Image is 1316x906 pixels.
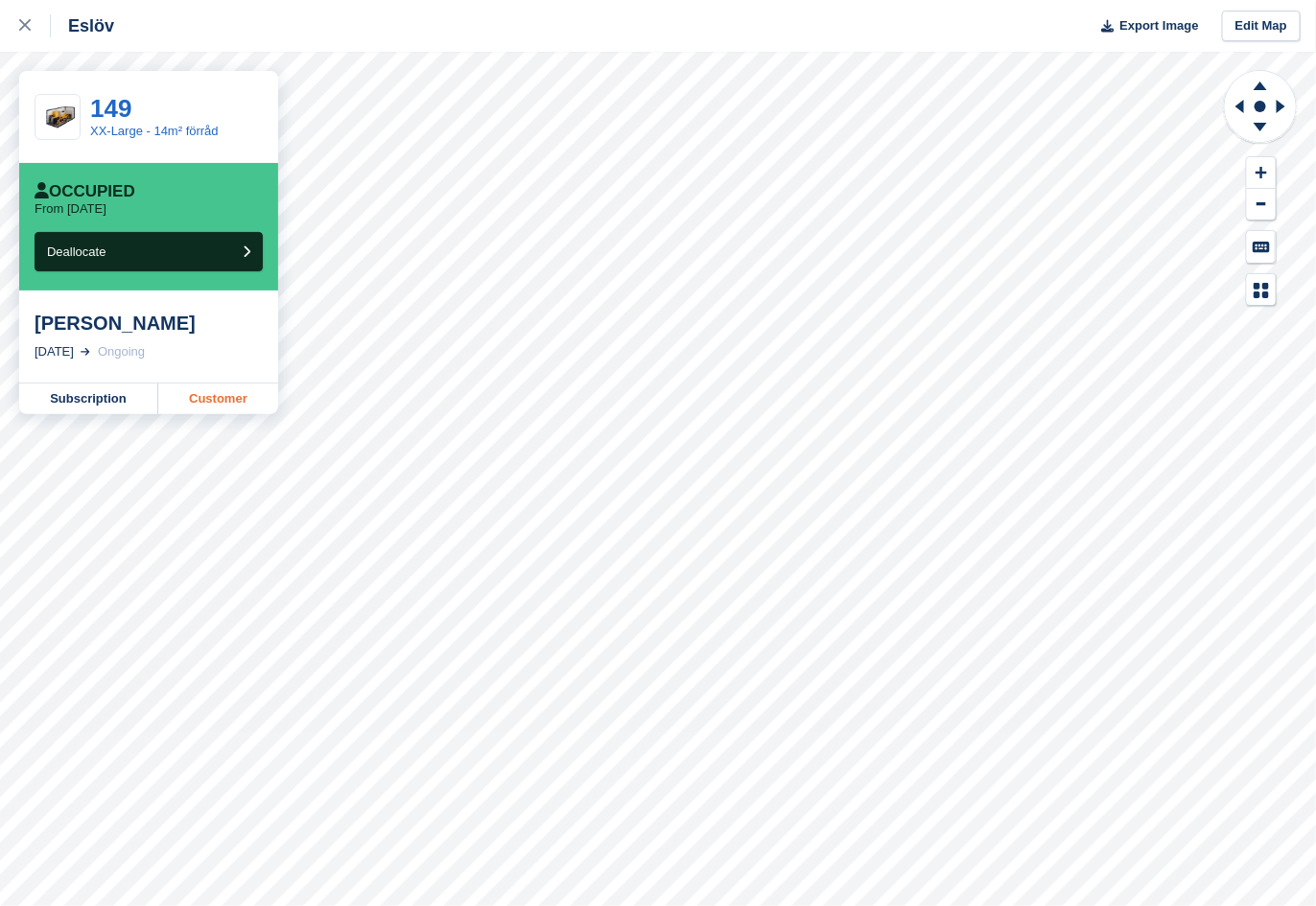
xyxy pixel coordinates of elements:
div: [PERSON_NAME] [35,312,263,335]
div: Ongoing [98,342,145,361]
button: Export Image [1090,11,1199,42]
div: [DATE] [35,342,74,361]
img: arrow-right-light-icn-cde0832a797a2874e46488d9cf13f60e5c3a73dbe684e267c42b8395dfbc2abf.svg [81,348,90,356]
span: Export Image [1119,16,1198,35]
button: Zoom Out [1247,189,1276,221]
div: Occupied [35,182,135,201]
button: Zoom In [1247,157,1276,189]
a: Customer [158,383,278,414]
button: Map Legend [1247,274,1276,306]
div: Eslöv [51,14,114,37]
a: Edit Map [1222,11,1301,42]
img: _prc-large_final%20(1).png [35,102,80,133]
button: Deallocate [35,232,263,271]
a: XX-Large - 14m² förråd [90,124,219,138]
span: Deallocate [47,244,106,259]
p: From [DATE] [35,201,106,217]
button: Keyboard Shortcuts [1247,231,1276,263]
a: Subscription [19,383,158,414]
a: 149 [90,94,131,123]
